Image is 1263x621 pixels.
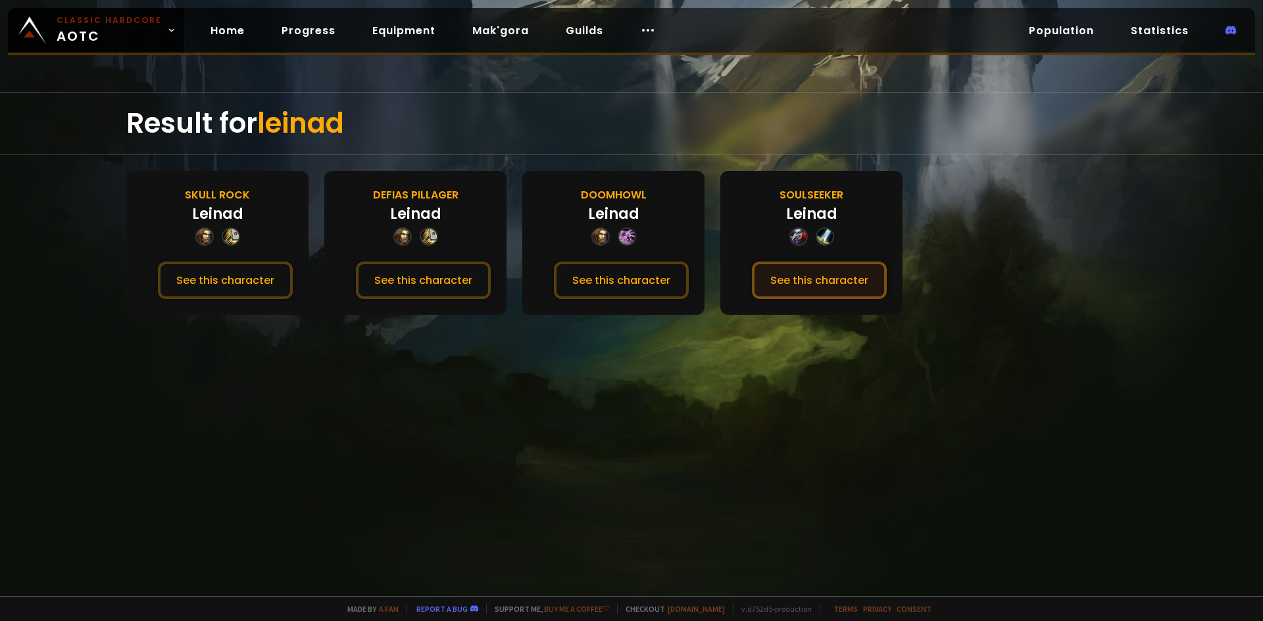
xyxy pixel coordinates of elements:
div: Leinad [588,203,639,225]
a: Report a bug [416,604,468,614]
span: Made by [339,604,399,614]
a: [DOMAIN_NAME] [668,604,725,614]
button: See this character [752,262,887,299]
button: See this character [356,262,491,299]
a: Mak'gora [462,17,539,44]
button: See this character [158,262,293,299]
a: Guilds [555,17,614,44]
a: Consent [897,604,931,614]
a: Buy me a coffee [544,604,609,614]
a: Statistics [1120,17,1199,44]
span: leinad [257,104,344,143]
small: Classic Hardcore [57,14,162,26]
a: Classic HardcoreAOTC [8,8,184,53]
div: Skull Rock [185,187,250,203]
span: AOTC [57,14,162,46]
a: Terms [833,604,858,614]
span: Support me, [486,604,609,614]
div: Leinad [786,203,837,225]
div: Leinad [192,203,243,225]
a: Equipment [362,17,446,44]
span: v. d752d5 - production [733,604,812,614]
a: Population [1018,17,1104,44]
div: Leinad [390,203,441,225]
a: Home [200,17,255,44]
a: a fan [379,604,399,614]
a: Progress [271,17,346,44]
div: Result for [126,93,1137,154]
button: See this character [554,262,689,299]
span: Checkout [617,604,725,614]
div: Defias Pillager [373,187,458,203]
a: Privacy [863,604,891,614]
div: Soulseeker [780,187,843,203]
div: Doomhowl [581,187,647,203]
